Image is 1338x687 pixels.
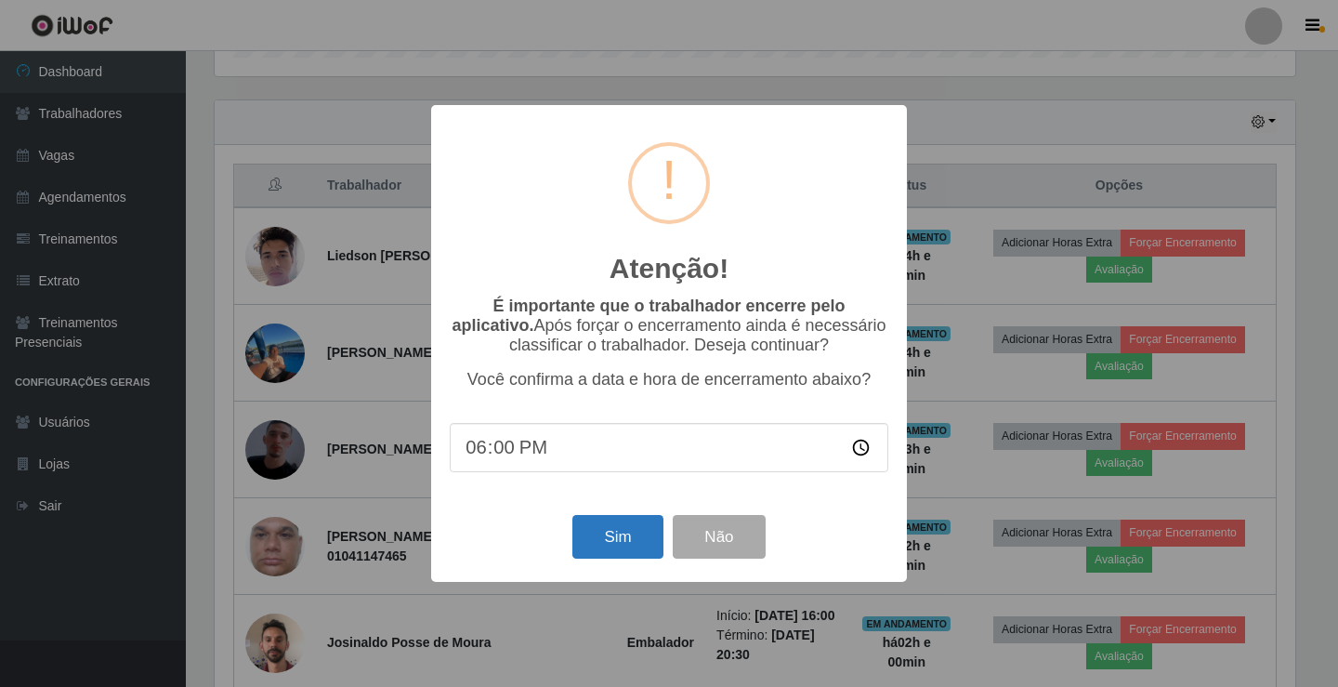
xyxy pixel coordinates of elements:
h2: Atenção! [610,252,728,285]
p: Você confirma a data e hora de encerramento abaixo? [450,370,888,390]
button: Não [673,515,765,559]
button: Sim [572,515,662,559]
b: É importante que o trabalhador encerre pelo aplicativo. [452,297,845,335]
p: Após forçar o encerramento ainda é necessário classificar o trabalhador. Deseja continuar? [450,297,888,355]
